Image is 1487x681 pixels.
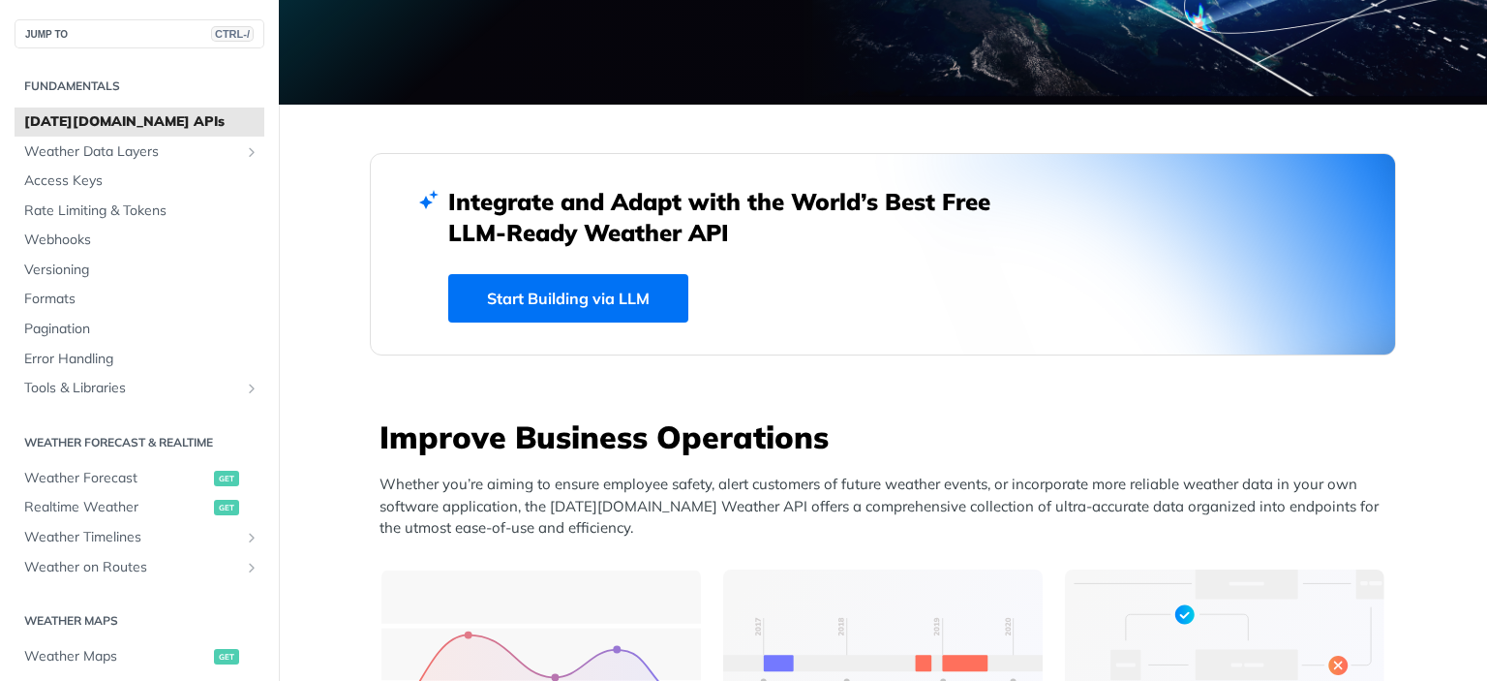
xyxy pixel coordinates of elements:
[15,434,264,451] h2: Weather Forecast & realtime
[15,523,264,552] a: Weather TimelinesShow subpages for Weather Timelines
[15,345,264,374] a: Error Handling
[15,315,264,344] a: Pagination
[24,320,259,339] span: Pagination
[15,19,264,48] button: JUMP TOCTRL-/
[214,500,239,515] span: get
[15,167,264,196] a: Access Keys
[24,261,259,280] span: Versioning
[244,381,259,396] button: Show subpages for Tools & Libraries
[244,530,259,545] button: Show subpages for Weather Timelines
[15,374,264,403] a: Tools & LibrariesShow subpages for Tools & Libraries
[24,142,239,162] span: Weather Data Layers
[15,197,264,226] a: Rate Limiting & Tokens
[24,171,259,191] span: Access Keys
[24,498,209,517] span: Realtime Weather
[24,558,239,577] span: Weather on Routes
[24,379,239,398] span: Tools & Libraries
[448,186,1019,248] h2: Integrate and Adapt with the World’s Best Free LLM-Ready Weather API
[15,108,264,137] a: [DATE][DOMAIN_NAME] APIs
[24,112,259,132] span: [DATE][DOMAIN_NAME] APIs
[15,77,264,95] h2: Fundamentals
[15,464,264,493] a: Weather Forecastget
[15,612,264,630] h2: Weather Maps
[24,528,239,547] span: Weather Timelines
[244,560,259,575] button: Show subpages for Weather on Routes
[448,274,688,323] a: Start Building via LLM
[214,471,239,486] span: get
[244,144,259,160] button: Show subpages for Weather Data Layers
[24,469,209,488] span: Weather Forecast
[15,642,264,671] a: Weather Mapsget
[15,553,264,582] a: Weather on RoutesShow subpages for Weather on Routes
[24,231,259,250] span: Webhooks
[24,201,259,221] span: Rate Limiting & Tokens
[379,474,1396,540] p: Whether you’re aiming to ensure employee safety, alert customers of future weather events, or inc...
[15,138,264,167] a: Weather Data LayersShow subpages for Weather Data Layers
[211,26,254,42] span: CTRL-/
[15,256,264,285] a: Versioning
[214,649,239,665] span: get
[24,350,259,369] span: Error Handling
[24,290,259,309] span: Formats
[379,416,1396,458] h3: Improve Business Operations
[15,493,264,522] a: Realtime Weatherget
[24,647,209,666] span: Weather Maps
[15,226,264,255] a: Webhooks
[15,285,264,314] a: Formats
